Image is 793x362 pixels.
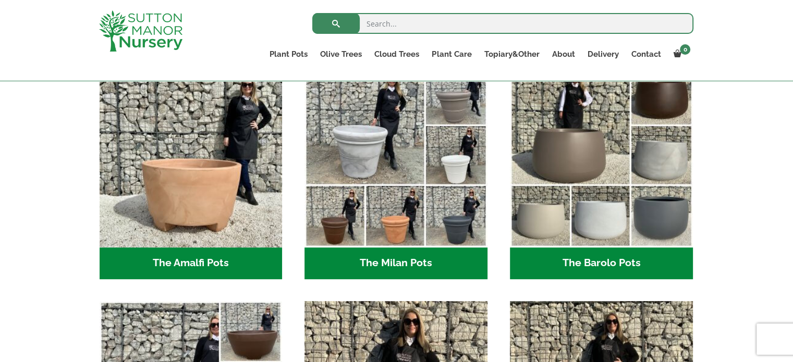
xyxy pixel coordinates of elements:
[545,47,581,61] a: About
[99,10,182,52] img: logo
[100,247,283,280] h2: The Amalfi Pots
[304,247,487,280] h2: The Milan Pots
[304,65,487,247] img: The Milan Pots
[625,47,667,61] a: Contact
[680,44,690,55] span: 0
[100,65,283,279] a: Visit product category The Amalfi Pots
[425,47,478,61] a: Plant Care
[667,47,693,61] a: 0
[510,247,693,280] h2: The Barolo Pots
[510,65,693,247] img: The Barolo Pots
[312,13,693,34] input: Search...
[510,65,693,279] a: Visit product category The Barolo Pots
[263,47,314,61] a: Plant Pots
[581,47,625,61] a: Delivery
[100,65,283,247] img: The Amalfi Pots
[304,65,487,279] a: Visit product category The Milan Pots
[314,47,368,61] a: Olive Trees
[478,47,545,61] a: Topiary&Other
[368,47,425,61] a: Cloud Trees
